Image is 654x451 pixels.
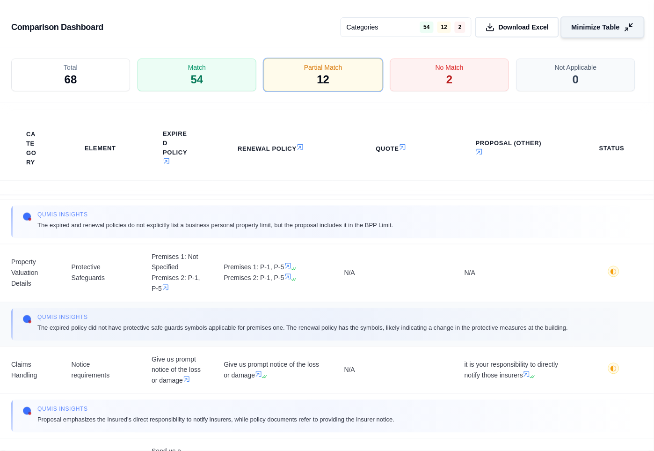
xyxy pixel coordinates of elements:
[152,124,201,173] th: Expired Policy
[304,63,342,72] span: Partial Match
[72,360,130,381] span: Notice requirements
[11,360,49,381] span: Claims Handling
[224,262,322,284] span: Premises 1: P-1, P-5 Premises 2: P-1, P-5
[465,360,562,381] span: it is your responsibility to directly notify those insurers
[37,323,568,333] span: The expired policy did not have protective safe guards symbols applicable for premises one. The r...
[344,365,442,376] span: N/A
[610,268,617,275] span: ◐
[446,72,452,87] span: 2
[226,138,319,159] th: Renewal Policy
[365,138,421,159] th: Quote
[65,72,77,87] span: 68
[15,124,49,173] th: Category
[37,314,568,321] span: Qumis INSIGHTS
[37,406,394,413] span: Qumis INSIGHTS
[73,138,127,159] th: Element
[608,363,619,377] button: ◐
[555,63,597,72] span: Not Applicable
[465,268,562,279] span: N/A
[610,365,617,372] span: ◐
[465,133,562,164] th: Proposal (Other)
[37,211,393,219] span: Qumis INSIGHTS
[224,360,322,381] span: Give us prompt notice of the loss or damage
[588,138,636,159] th: Status
[608,266,619,281] button: ◐
[436,63,464,72] span: No Match
[317,72,330,87] span: 12
[37,415,394,425] span: Proposal emphasizes the insured's direct responsibility to notify insurers, while policy document...
[188,63,206,72] span: Match
[152,355,201,386] span: Give us prompt notice of the loss or damage
[152,252,201,295] span: Premises 1: Not Specified Premises 2: P-1, P-5
[11,257,49,289] span: Property Valuation Details
[72,262,130,284] span: Protective Safeguards
[344,268,442,279] span: N/A
[64,63,78,72] span: Total
[37,221,393,230] span: The expired and renewal policies do not explicitly list a business personal property limit, but t...
[573,72,579,87] span: 0
[191,72,203,87] span: 54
